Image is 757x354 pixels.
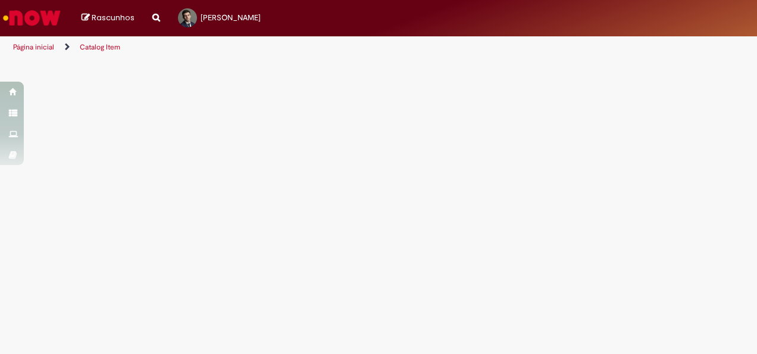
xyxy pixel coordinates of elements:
[82,13,134,24] a: Rascunhos
[1,6,62,30] img: ServiceNow
[92,12,134,23] span: Rascunhos
[201,13,261,23] span: [PERSON_NAME]
[80,42,120,52] a: Catalog Item
[9,36,496,58] ul: Trilhas de página
[13,42,54,52] a: Página inicial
